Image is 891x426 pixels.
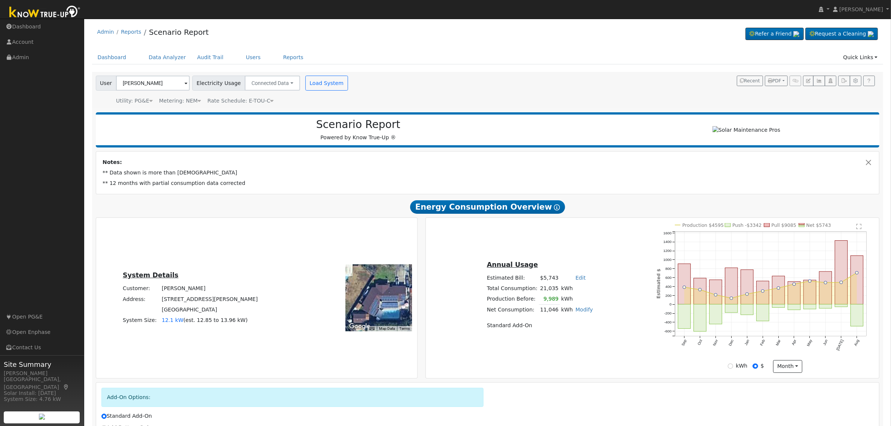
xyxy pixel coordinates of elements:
div: Add-On Options: [101,388,484,407]
td: System Size: [122,315,161,325]
text: Aug [854,339,860,347]
td: 21,035 [539,283,560,293]
rect: onclick="" [788,304,801,310]
circle: onclick="" [683,286,686,289]
text: -200 [664,311,672,315]
rect: onclick="" [804,304,817,309]
circle: onclick="" [809,279,812,282]
rect: onclick="" [820,304,832,308]
img: Google [347,322,372,331]
td: [PERSON_NAME] [161,283,259,294]
a: Open this area in Google Maps (opens a new window) [347,322,372,331]
circle: onclick="" [730,296,733,299]
td: kWh [560,283,594,293]
a: Request a Cleaning [805,28,878,40]
span: [PERSON_NAME] [839,6,883,12]
rect: onclick="" [757,281,769,304]
a: Scenario Report [149,28,209,37]
text: May [806,339,813,347]
text: 200 [665,293,672,297]
span: ) [245,317,248,323]
span: User [96,76,116,91]
rect: onclick="" [694,278,707,304]
div: [PERSON_NAME] [4,369,80,377]
div: Solar Install: [DATE] [4,389,80,397]
a: Dashboard [92,51,132,64]
strong: Notes: [103,159,122,165]
rect: onclick="" [851,304,864,326]
button: Map Data [379,326,395,331]
span: 12.1 kW [162,317,183,323]
button: Recent [737,76,763,86]
label: Standard Add-On [101,412,152,420]
div: Utility: PG&E [116,97,153,105]
td: ** 12 months with partial consumption data corrected [101,178,874,189]
td: kWh [560,294,574,305]
a: Map [63,384,70,390]
text: 1000 [663,258,672,262]
rect: onclick="" [835,240,848,304]
rect: onclick="" [725,304,738,312]
a: Terms (opens in new tab) [399,326,410,331]
input: Select a User [116,76,190,91]
circle: onclick="" [824,281,827,284]
u: Annual Usage [487,261,538,268]
text: Apr [791,338,797,346]
text: Sep [681,338,688,346]
a: Admin [97,29,114,35]
text: 800 [665,267,672,271]
td: Standard Add-On [486,320,594,331]
input: $ [753,363,758,369]
text: Dec [728,339,734,347]
text: Oct [697,339,703,346]
text: Pull $9085 [772,222,796,228]
a: Edit [576,275,586,281]
text: -600 [664,329,672,333]
span: Alias: H2ETOUCN [207,98,274,104]
td: System Size [161,315,259,325]
td: [GEOGRAPHIC_DATA] [161,304,259,315]
img: retrieve [793,31,799,37]
button: Settings [850,76,861,86]
text: -400 [664,320,672,324]
a: Data Analyzer [143,51,192,64]
u: System Details [123,271,178,279]
text: Net $5743 [806,222,831,228]
input: Standard Add-On [101,414,107,419]
td: Customer: [122,283,161,294]
text: 0 [669,302,672,306]
h2: Scenario Report [103,118,613,131]
td: Production Before: [486,294,539,305]
text: Nov [712,339,718,347]
button: Load System [305,76,348,91]
button: PDF [765,76,788,86]
text: Feb [759,338,766,346]
img: retrieve [39,414,45,420]
div: System Size: 4.76 kW [4,395,80,403]
button: Connected Data [245,76,300,91]
rect: onclick="" [710,304,722,324]
rect: onclick="" [678,264,691,304]
div: [GEOGRAPHIC_DATA], [GEOGRAPHIC_DATA] [4,375,80,391]
a: Reports [278,51,309,64]
text: 400 [665,284,672,288]
span: est. 12.85 to 13.96 kW [186,317,246,323]
text: 1400 [663,240,672,244]
a: Help Link [863,76,875,86]
span: PDF [768,78,781,83]
rect: onclick="" [694,304,707,331]
span: Site Summary [4,359,80,369]
a: Users [240,51,266,64]
button: Export Interval Data [838,76,850,86]
rect: onclick="" [772,304,785,307]
label: $ [761,362,764,370]
circle: onclick="" [746,292,749,295]
span: Energy Consumption Overview [410,200,565,214]
label: kWh [736,362,747,370]
rect: onclick="" [835,304,848,307]
rect: onclick="" [741,270,754,304]
circle: onclick="" [762,289,765,292]
a: Quick Links [837,51,883,64]
text:  [857,223,862,229]
rect: onclick="" [788,282,801,304]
